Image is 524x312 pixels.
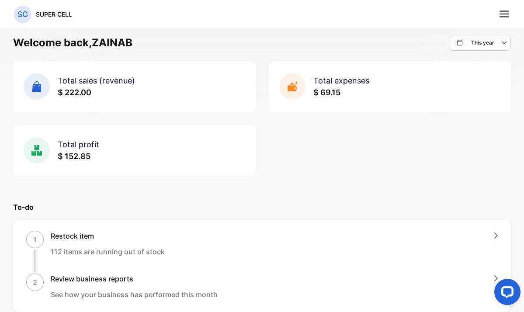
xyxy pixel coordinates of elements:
span: Total expenses [313,76,369,85]
h1: Restock item [51,231,165,241]
span: $ 222.00 [58,88,91,97]
p: 2 [33,277,37,288]
p: This year [471,39,494,47]
span: $ 152.85 [58,152,90,161]
h1: Review business reports [51,274,218,284]
iframe: LiveChat chat widget [487,275,524,312]
button: This year [450,35,511,51]
p: See how your business has performed this month [51,289,218,300]
span: $ 69.15 [313,88,340,97]
p: To-do [13,202,511,212]
span: Total sales (revenue) [58,76,135,85]
p: 112 items are running out of stock [51,246,165,257]
p: SC [17,9,28,20]
p: 1 [33,234,37,245]
span: Total profit [58,140,99,149]
p: SUPER CELL [36,10,72,19]
h1: Welcome back, ZAINAB [13,35,132,51]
